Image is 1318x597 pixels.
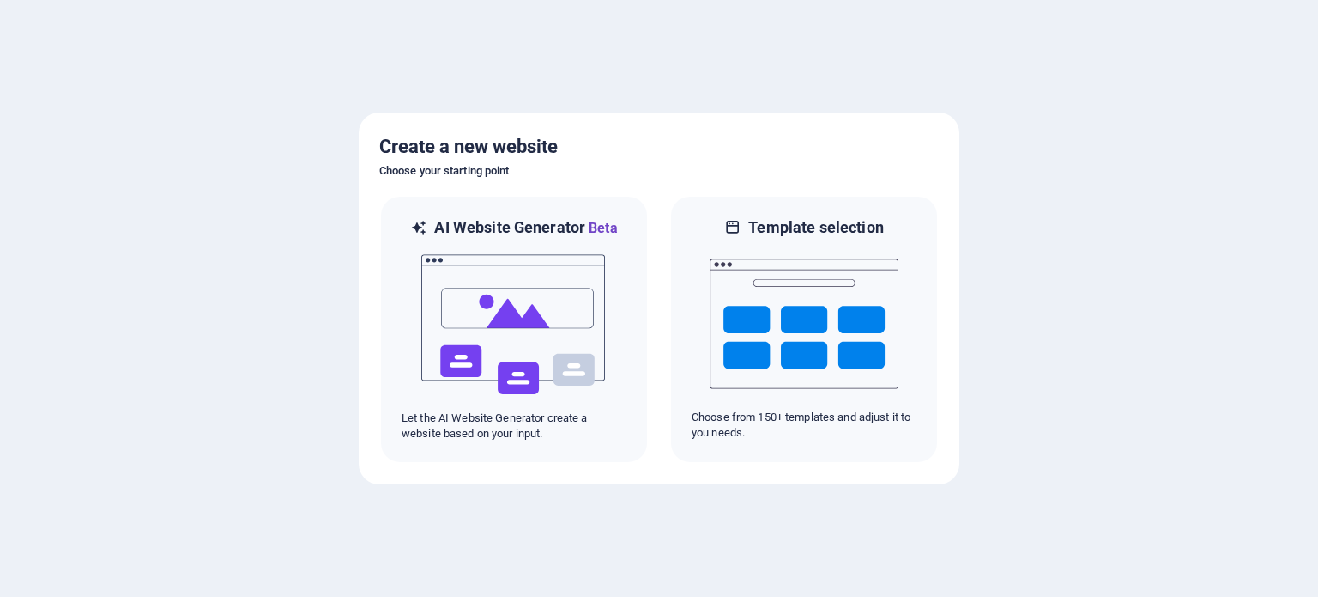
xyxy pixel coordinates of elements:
h6: Choose your starting point [379,161,939,181]
img: ai [420,239,608,411]
h6: AI Website Generator [434,217,617,239]
p: Choose from 150+ templates and adjust it to you needs. [692,410,916,441]
p: Let the AI Website Generator create a website based on your input. [402,411,626,442]
h6: Template selection [748,217,883,238]
span: Beta [585,220,618,236]
div: Template selectionChoose from 150+ templates and adjust it to you needs. [669,195,939,464]
h5: Create a new website [379,133,939,161]
div: AI Website GeneratorBetaaiLet the AI Website Generator create a website based on your input. [379,195,649,464]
